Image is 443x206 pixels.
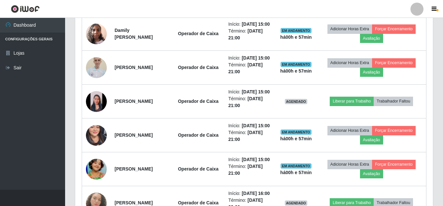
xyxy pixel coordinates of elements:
li: Início: [228,55,271,62]
li: Início: [228,21,271,28]
button: Forçar Encerramento [372,24,416,34]
time: [DATE] 15:00 [242,55,270,61]
strong: [PERSON_NAME] [115,166,153,172]
time: [DATE] 15:00 [242,21,270,27]
strong: Damily [PERSON_NAME] [115,28,153,40]
li: Término: [228,28,271,41]
strong: [PERSON_NAME] [115,65,153,70]
strong: [PERSON_NAME] [115,132,153,138]
strong: há 00 h e 57 min [280,170,312,175]
strong: Operador de Caixa [178,132,219,138]
li: Início: [228,122,271,129]
time: [DATE] 15:00 [242,157,270,162]
button: Forçar Encerramento [372,58,416,67]
button: Avaliação [360,68,383,77]
button: Adicionar Horas Extra [327,160,372,169]
button: Forçar Encerramento [372,160,416,169]
button: Adicionar Horas Extra [327,126,372,135]
button: Forçar Encerramento [372,126,416,135]
strong: Operador de Caixa [178,31,219,36]
img: CoreUI Logo [11,5,40,13]
li: Início: [228,190,271,197]
button: Liberar para Trabalho [330,97,374,106]
button: Avaliação [360,34,383,43]
strong: [PERSON_NAME] [115,200,153,205]
li: Término: [228,163,271,177]
button: Trabalhador Faltou [374,97,413,106]
button: Adicionar Horas Extra [327,24,372,34]
time: [DATE] 15:00 [242,89,270,94]
strong: Operador de Caixa [178,65,219,70]
button: Avaliação [360,169,383,178]
img: 1667492486696.jpeg [86,20,107,48]
span: AGENDADO [285,99,308,104]
li: Início: [228,156,271,163]
strong: Operador de Caixa [178,166,219,172]
strong: Operador de Caixa [178,99,219,104]
img: 1756388757354.jpeg [86,151,107,188]
li: Término: [228,62,271,75]
li: Início: [228,89,271,95]
span: EM ANDAMENTO [281,163,311,169]
time: [DATE] 16:00 [242,191,270,196]
button: Adicionar Horas Extra [327,58,372,67]
strong: há 00 h e 57 min [280,34,312,40]
strong: Operador de Caixa [178,200,219,205]
button: Avaliação [360,135,383,144]
strong: há 00 h e 57 min [280,136,312,141]
li: Término: [228,129,271,143]
span: EM ANDAMENTO [281,130,311,135]
li: Término: [228,95,271,109]
span: EM ANDAMENTO [281,62,311,67]
img: 1691592302153.jpeg [86,91,107,112]
time: [DATE] 15:00 [242,123,270,128]
span: EM ANDAMENTO [281,28,311,33]
img: 1750900029799.jpeg [86,113,107,158]
span: AGENDADO [285,200,308,206]
strong: há 00 h e 57 min [280,68,312,74]
img: 1672088363054.jpeg [86,53,107,81]
strong: [PERSON_NAME] [115,99,153,104]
